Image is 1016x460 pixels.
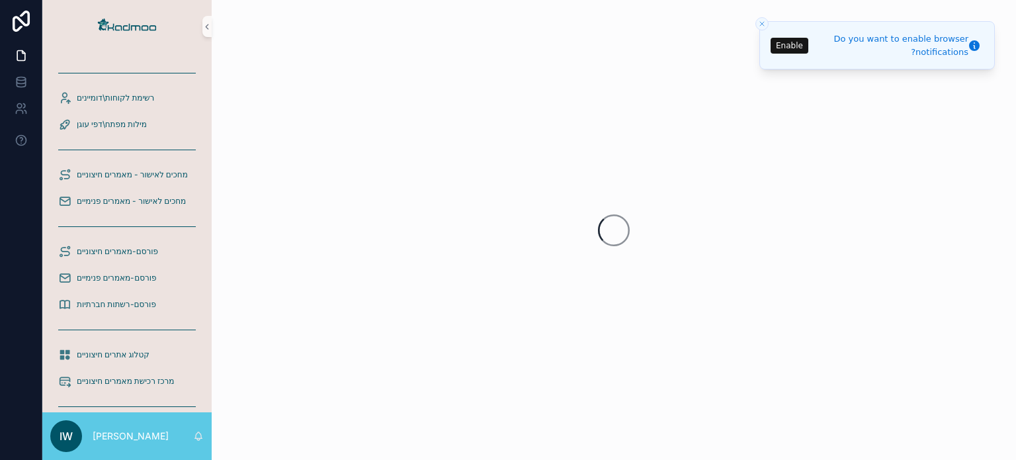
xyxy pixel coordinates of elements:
div: scrollable content [42,53,212,412]
p: [PERSON_NAME] [93,430,169,443]
a: מחכים לאישור - מאמרים חיצוניים [50,163,204,187]
span: פורסם-מאמרים פנימיים [77,273,157,283]
button: Close toast [755,17,769,30]
span: קטלוג אתרים חיצוניים [77,349,149,360]
a: רשימת לקוחות\דומיינים [50,86,204,110]
a: מרכז רכישת מאמרים חיצוניים [50,369,204,393]
span: רשימת לקוחות\דומיינים [77,93,154,103]
a: פורסם-מאמרים חיצוניים [50,240,204,263]
img: App logo [96,16,159,37]
span: מרכז רכישת מאמרים חיצוניים [77,376,174,387]
a: פורסם-רשתות חברתיות [50,293,204,316]
div: Do you want to enable browser notifications? [812,32,968,58]
span: מילות מפתח\דפי עוגן [77,119,147,130]
span: פורסם-מאמרים חיצוניים [77,246,158,257]
button: Enable [771,38,808,54]
span: מחכים לאישור - מאמרים פנימיים [77,196,186,207]
span: iw [60,428,73,444]
a: מחכים לאישור - מאמרים פנימיים [50,189,204,213]
a: מילות מפתח\דפי עוגן [50,113,204,136]
a: פורסם-מאמרים פנימיים [50,266,204,290]
span: פורסם-רשתות חברתיות [77,299,156,310]
a: קטלוג אתרים חיצוניים [50,343,204,367]
span: מחכים לאישור - מאמרים חיצוניים [77,169,188,180]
